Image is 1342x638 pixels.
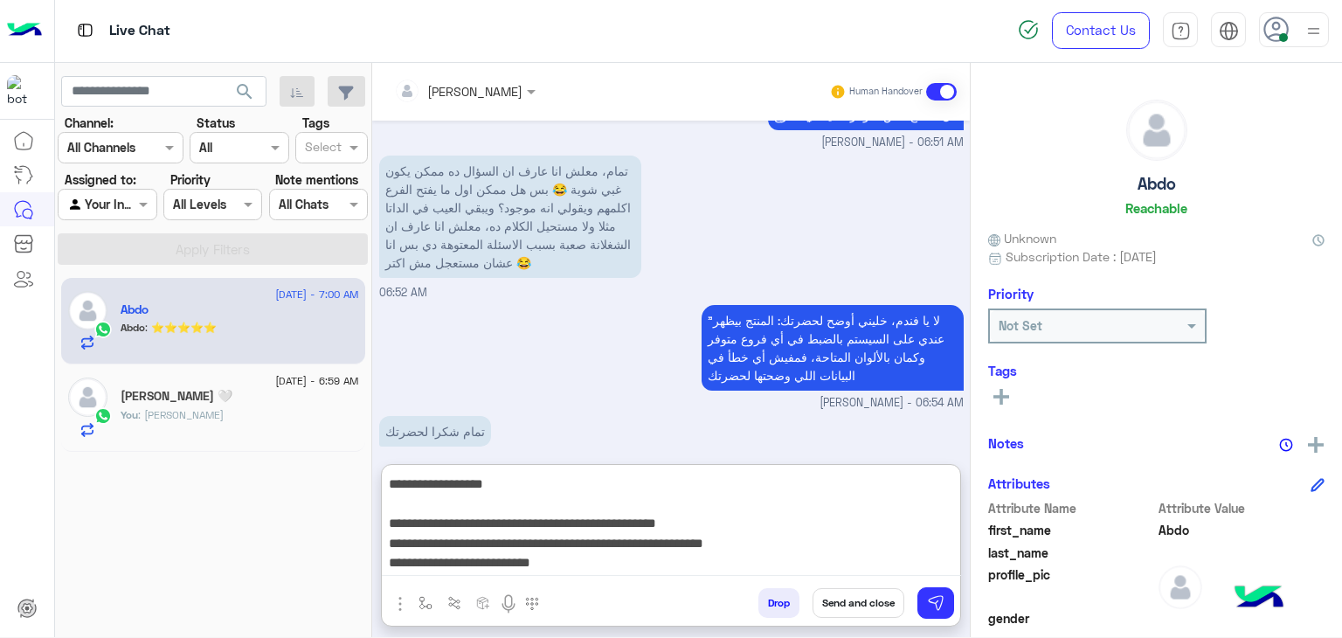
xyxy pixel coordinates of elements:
[469,588,498,617] button: create order
[379,286,427,299] span: 06:52 AM
[988,544,1155,562] span: last_name
[390,593,411,614] img: send attachment
[121,302,149,317] h5: Abdo
[1006,247,1157,266] span: Subscription Date : [DATE]
[1219,21,1239,41] img: tab
[821,135,964,151] span: [PERSON_NAME] - 06:51 AM
[498,593,519,614] img: send voice note
[234,81,255,102] span: search
[1279,438,1293,452] img: notes
[121,389,232,404] h5: Hend Ahmed 🤍
[988,475,1050,491] h6: Attributes
[170,170,211,189] label: Priority
[1228,568,1290,629] img: hulul-logo.png
[1159,565,1202,609] img: defaultAdmin.png
[525,597,539,611] img: make a call
[68,378,107,417] img: defaultAdmin.png
[988,521,1155,539] span: first_name
[1127,101,1186,160] img: defaultAdmin.png
[988,286,1034,302] h6: Priority
[68,291,107,330] img: defaultAdmin.png
[379,416,491,447] p: 12/9/2025, 6:59 AM
[275,287,358,302] span: [DATE] - 7:00 AM
[820,395,964,412] span: [PERSON_NAME] - 06:54 AM
[758,588,799,618] button: Drop
[379,156,641,278] p: 12/9/2025, 6:52 AM
[65,170,136,189] label: Assigned to:
[702,305,964,391] p: 12/9/2025, 6:54 AM
[224,76,266,114] button: search
[58,233,368,265] button: Apply Filters
[121,321,145,334] span: Abdo
[1125,200,1187,216] h6: Reachable
[1052,12,1150,49] a: Contact Us
[440,588,469,617] button: Trigger scenario
[275,170,358,189] label: Note mentions
[138,408,224,421] span: مجاني يافندم
[1303,20,1325,42] img: profile
[1163,12,1198,49] a: tab
[145,321,217,334] span: ⭐⭐⭐⭐⭐
[94,407,112,425] img: WhatsApp
[927,594,944,612] img: send message
[412,588,440,617] button: select flow
[74,19,96,41] img: tab
[1159,609,1325,628] span: null
[1171,21,1191,41] img: tab
[813,588,904,618] button: Send and close
[7,12,42,49] img: Logo
[988,363,1325,378] h6: Tags
[849,85,923,99] small: Human Handover
[447,596,461,610] img: Trigger scenario
[988,499,1155,517] span: Attribute Name
[302,137,342,160] div: Select
[302,114,329,132] label: Tags
[1159,521,1325,539] span: Abdo
[109,19,170,43] p: Live Chat
[988,609,1155,628] span: gender
[419,596,432,610] img: select flow
[988,435,1024,451] h6: Notes
[1308,437,1324,453] img: add
[1138,174,1176,194] h5: Abdo
[7,75,38,107] img: 1403182699927242
[121,408,138,421] span: You
[988,229,1056,247] span: Unknown
[476,596,490,610] img: create order
[988,565,1155,606] span: profile_pic
[197,114,235,132] label: Status
[1159,499,1325,517] span: Attribute Value
[275,373,358,389] span: [DATE] - 6:59 AM
[94,321,112,338] img: WhatsApp
[1018,19,1039,40] img: spinner
[65,114,114,132] label: Channel:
